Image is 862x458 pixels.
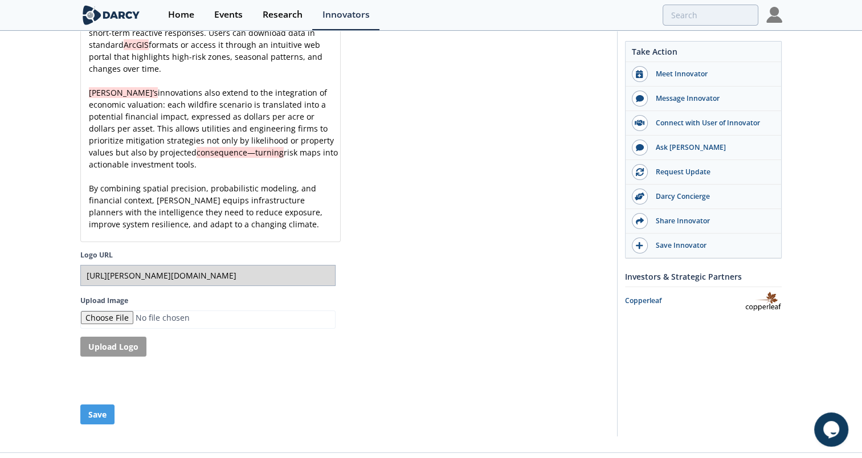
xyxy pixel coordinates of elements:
input: Advanced Search [663,5,758,26]
span: By combining spatial precision, probabilistic modeling, and financial context, [PERSON_NAME] equi... [89,183,325,230]
iframe: chat widget [814,412,851,447]
div: Copperleaf [625,296,745,306]
label: Upload Image [80,296,336,306]
div: Innovators [322,10,370,19]
img: Profile [766,7,782,23]
span: consequence—turning [197,147,284,158]
div: Request Update [648,167,775,177]
div: Take Action [626,46,781,62]
label: Logo URL [80,250,336,260]
div: Connect with User of Innovator [648,118,775,128]
span: [PERSON_NAME]’s [89,87,158,98]
input: Logo URL [80,265,336,286]
span: innovations also extend to the integration of economic valuation: each wildfire scenario is trans... [89,87,340,170]
button: Save [80,404,115,424]
button: Upload Logo [80,337,146,357]
div: Darcy Concierge [648,191,775,202]
div: Research [263,10,303,19]
div: Ask [PERSON_NAME] [648,142,775,153]
div: Events [214,10,243,19]
div: Message Innovator [648,93,775,104]
div: Meet Innovator [648,69,775,79]
img: Copperleaf [745,291,782,311]
span: ArcGIS [124,39,149,50]
div: Share Innovator [648,216,775,226]
div: Home [168,10,194,19]
input: Image File [80,310,336,329]
div: Save Innovator [648,240,775,251]
img: logo-wide.svg [80,5,142,25]
a: Copperleaf Copperleaf [625,291,782,311]
div: Investors & Strategic Partners [625,267,782,287]
button: Save Innovator [626,234,781,258]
